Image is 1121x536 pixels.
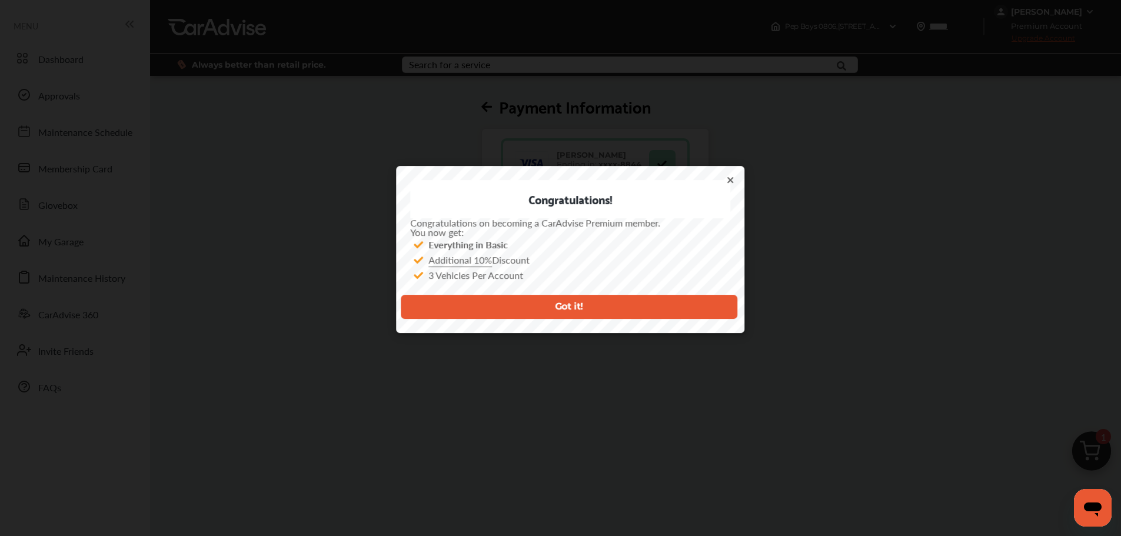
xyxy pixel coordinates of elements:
[401,295,737,319] button: Got it!
[410,268,730,283] div: 3 Vehicles Per Account
[1074,489,1112,527] iframe: Button to launch messaging window
[428,253,492,267] u: Additional 10%
[410,225,464,239] span: You now get:
[410,180,730,218] div: Congratulations!
[428,238,508,251] strong: Everything in Basic
[428,253,530,267] span: Discount
[410,216,660,229] span: Congratulations on becoming a CarAdvise Premium member.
